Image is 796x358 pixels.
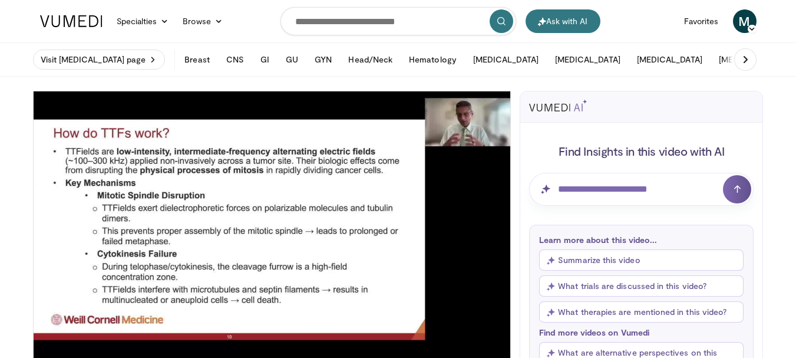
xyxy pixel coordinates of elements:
button: [MEDICAL_DATA] [712,48,791,71]
a: Favorites [677,9,726,33]
input: Question for AI [529,173,754,206]
a: Visit [MEDICAL_DATA] page [33,50,166,70]
button: CNS [219,48,251,71]
button: GU [279,48,305,71]
p: Learn more about this video... [539,235,744,245]
button: What therapies are mentioned in this video? [539,301,744,323]
button: [MEDICAL_DATA] [548,48,627,71]
button: GYN [308,48,339,71]
a: M [733,9,757,33]
button: Ask with AI [526,9,600,33]
p: Find more videos on Vumedi [539,327,744,337]
a: Browse [176,9,230,33]
h4: Find Insights in this video with AI [529,143,754,159]
img: vumedi-ai-logo.svg [529,100,587,111]
button: Summarize this video [539,249,744,271]
button: Breast [177,48,216,71]
button: GI [253,48,276,71]
button: [MEDICAL_DATA] [466,48,546,71]
img: VuMedi Logo [40,15,103,27]
button: Head/Neck [341,48,399,71]
button: What trials are discussed in this video? [539,275,744,297]
a: Specialties [110,9,176,33]
button: Hematology [402,48,464,71]
button: [MEDICAL_DATA] [630,48,709,71]
input: Search topics, interventions [280,7,516,35]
